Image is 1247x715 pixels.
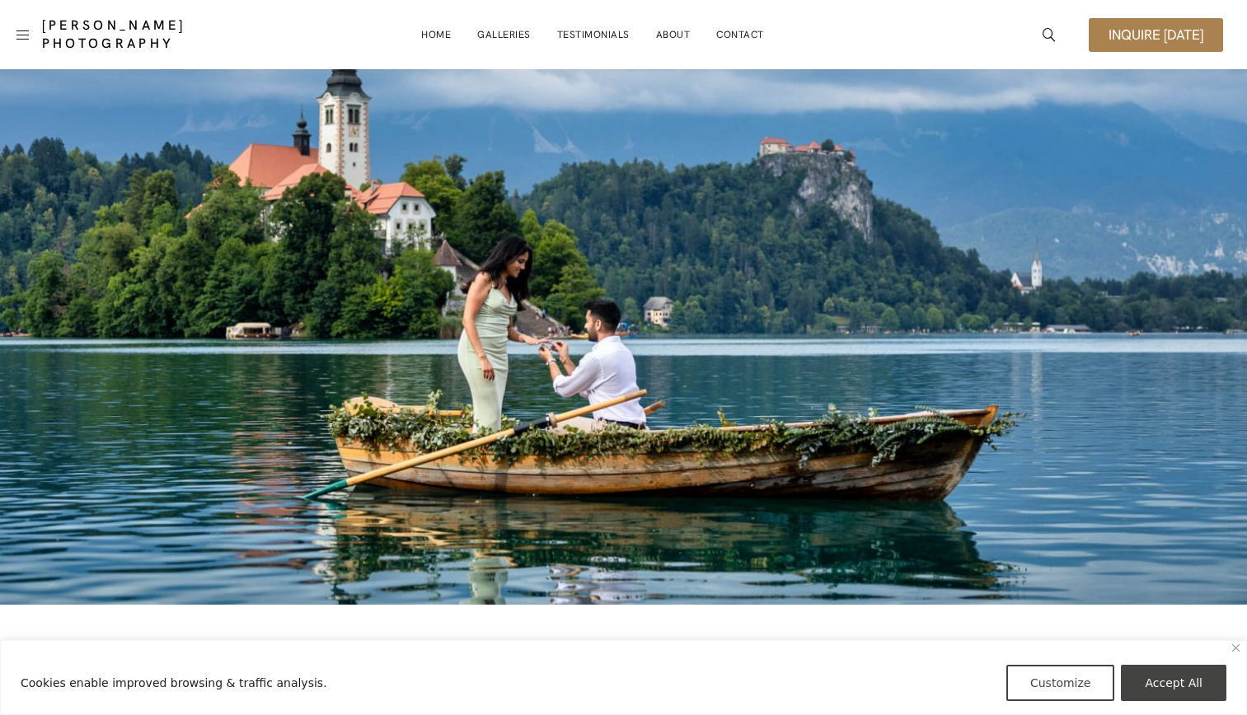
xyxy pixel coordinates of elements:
a: icon-magnifying-glass34 [1034,20,1064,49]
button: Customize [1006,665,1115,701]
a: [PERSON_NAME] Photography [42,16,246,53]
a: Inquire [DATE] [1089,18,1223,52]
p: Cookies enable improved browsing & traffic analysis. [21,673,327,693]
a: Galleries [477,18,531,51]
a: Contact [716,18,764,51]
span: Inquire [DATE] [1109,28,1203,42]
a: About [656,18,691,51]
img: Close [1232,644,1240,652]
a: Testimonials [557,18,630,51]
button: Accept All [1121,665,1226,701]
a: Home [421,18,451,51]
